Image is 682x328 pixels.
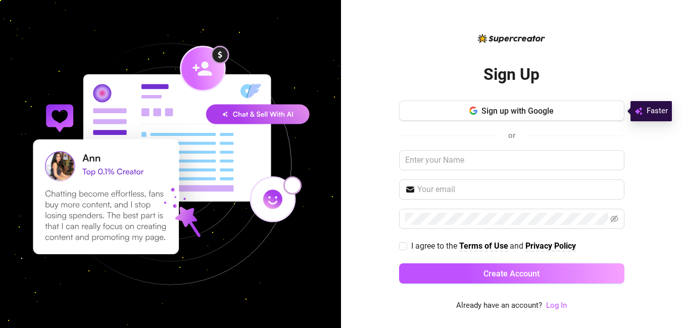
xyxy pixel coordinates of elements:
[508,131,515,140] span: or
[481,106,554,116] span: Sign up with Google
[459,241,508,252] a: Terms of Use
[483,64,540,85] h2: Sign Up
[478,34,545,43] img: logo-BBDzfeDw.svg
[459,241,508,251] strong: Terms of Use
[483,269,540,278] span: Create Account
[456,300,542,312] span: Already have an account?
[510,241,525,251] span: and
[399,263,624,284] button: Create Account
[525,241,576,252] a: Privacy Policy
[525,241,576,251] strong: Privacy Policy
[399,150,624,170] input: Enter your Name
[411,241,459,251] span: I agree to the
[647,105,668,117] span: Faster
[546,300,567,312] a: Log In
[417,183,618,196] input: Your email
[399,101,624,121] button: Sign up with Google
[546,301,567,310] a: Log In
[610,215,618,223] span: eye-invisible
[635,105,643,117] img: svg%3e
